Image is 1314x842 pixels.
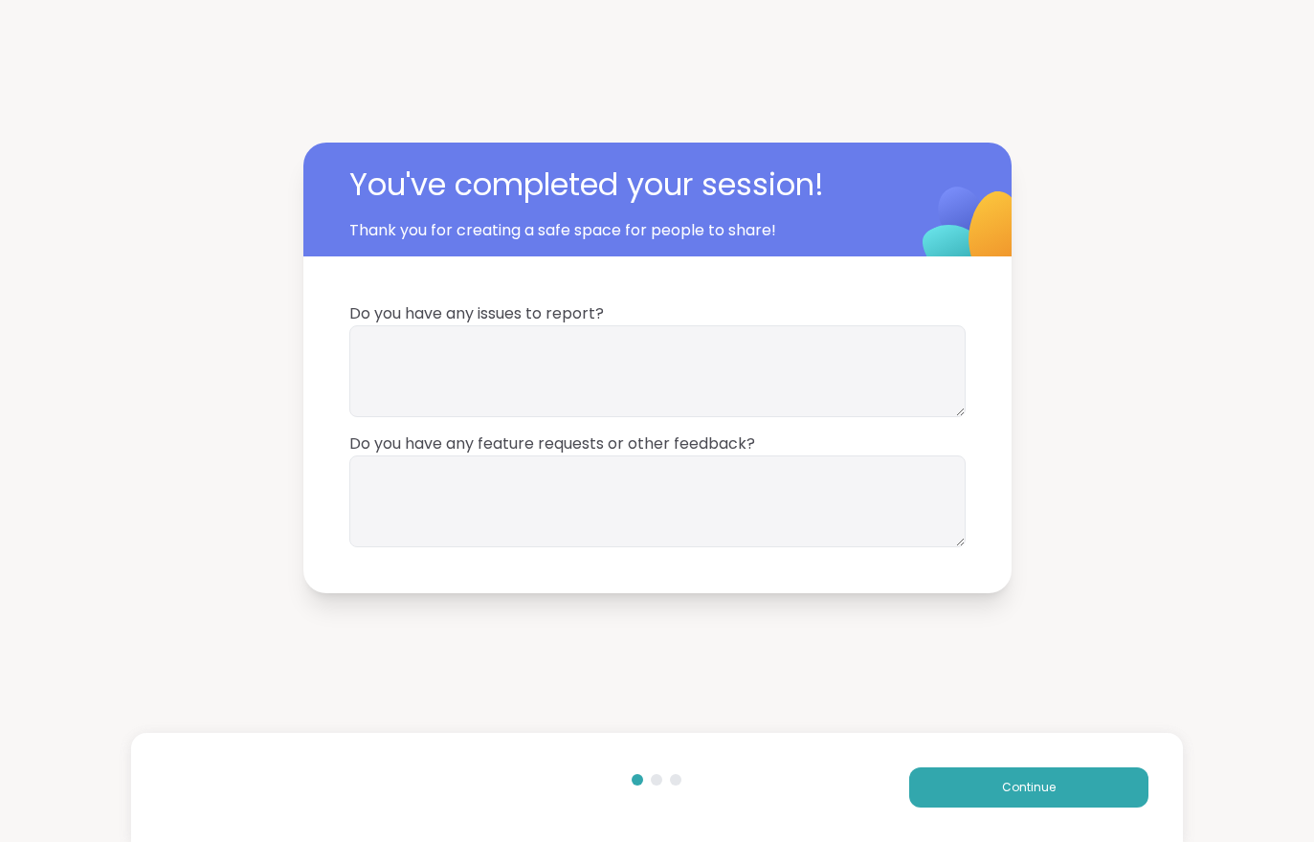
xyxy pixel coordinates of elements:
[909,767,1148,808] button: Continue
[349,162,904,208] span: You've completed your session!
[349,302,966,325] span: Do you have any issues to report?
[878,137,1068,327] img: ShareWell Logomark
[349,219,876,242] span: Thank you for creating a safe space for people to share!
[1002,779,1056,796] span: Continue
[349,432,966,455] span: Do you have any feature requests or other feedback?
